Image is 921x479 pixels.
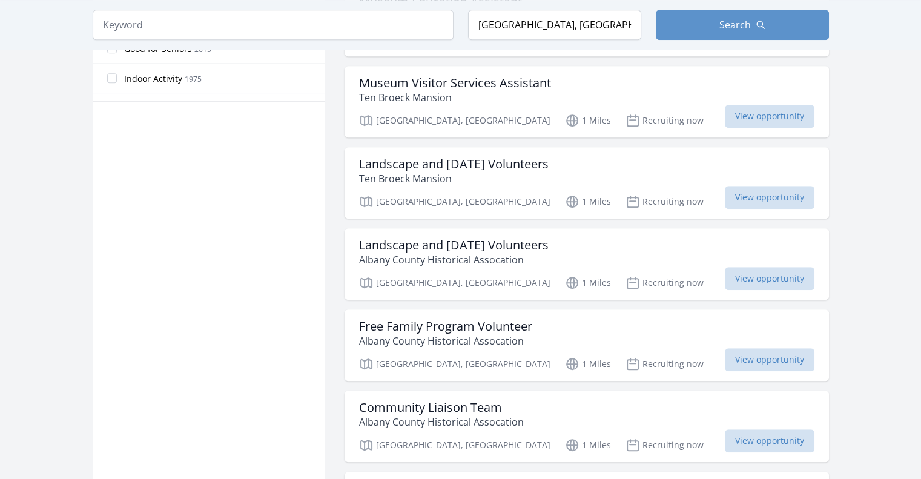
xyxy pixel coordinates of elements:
[626,438,704,452] p: Recruiting now
[725,348,814,371] span: View opportunity
[725,429,814,452] span: View opportunity
[565,438,611,452] p: 1 Miles
[345,66,829,137] a: Museum Visitor Services Assistant Ten Broeck Mansion [GEOGRAPHIC_DATA], [GEOGRAPHIC_DATA] 1 Miles...
[359,171,549,186] p: Ten Broeck Mansion
[359,157,549,171] h3: Landscape and [DATE] Volunteers
[565,276,611,290] p: 1 Miles
[725,186,814,209] span: View opportunity
[359,238,549,253] h3: Landscape and [DATE] Volunteers
[359,415,524,429] p: Albany County Historical Assocation
[359,113,550,128] p: [GEOGRAPHIC_DATA], [GEOGRAPHIC_DATA]
[725,267,814,290] span: View opportunity
[359,90,551,105] p: Ten Broeck Mansion
[107,73,117,83] input: Indoor Activity 1975
[359,253,549,267] p: Albany County Historical Assocation
[124,73,182,85] span: Indoor Activity
[626,276,704,290] p: Recruiting now
[359,319,532,334] h3: Free Family Program Volunteer
[359,357,550,371] p: [GEOGRAPHIC_DATA], [GEOGRAPHIC_DATA]
[626,194,704,209] p: Recruiting now
[359,400,524,415] h3: Community Liaison Team
[345,391,829,462] a: Community Liaison Team Albany County Historical Assocation [GEOGRAPHIC_DATA], [GEOGRAPHIC_DATA] 1...
[565,194,611,209] p: 1 Miles
[626,357,704,371] p: Recruiting now
[93,10,454,40] input: Keyword
[359,276,550,290] p: [GEOGRAPHIC_DATA], [GEOGRAPHIC_DATA]
[359,334,532,348] p: Albany County Historical Assocation
[359,438,550,452] p: [GEOGRAPHIC_DATA], [GEOGRAPHIC_DATA]
[345,228,829,300] a: Landscape and [DATE] Volunteers Albany County Historical Assocation [GEOGRAPHIC_DATA], [GEOGRAPHI...
[565,357,611,371] p: 1 Miles
[345,309,829,381] a: Free Family Program Volunteer Albany County Historical Assocation [GEOGRAPHIC_DATA], [GEOGRAPHIC_...
[185,74,202,84] span: 1975
[656,10,829,40] button: Search
[359,194,550,209] p: [GEOGRAPHIC_DATA], [GEOGRAPHIC_DATA]
[345,147,829,219] a: Landscape and [DATE] Volunteers Ten Broeck Mansion [GEOGRAPHIC_DATA], [GEOGRAPHIC_DATA] 1 Miles R...
[565,113,611,128] p: 1 Miles
[725,105,814,128] span: View opportunity
[468,10,641,40] input: Location
[719,18,751,32] span: Search
[359,76,551,90] h3: Museum Visitor Services Assistant
[626,113,704,128] p: Recruiting now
